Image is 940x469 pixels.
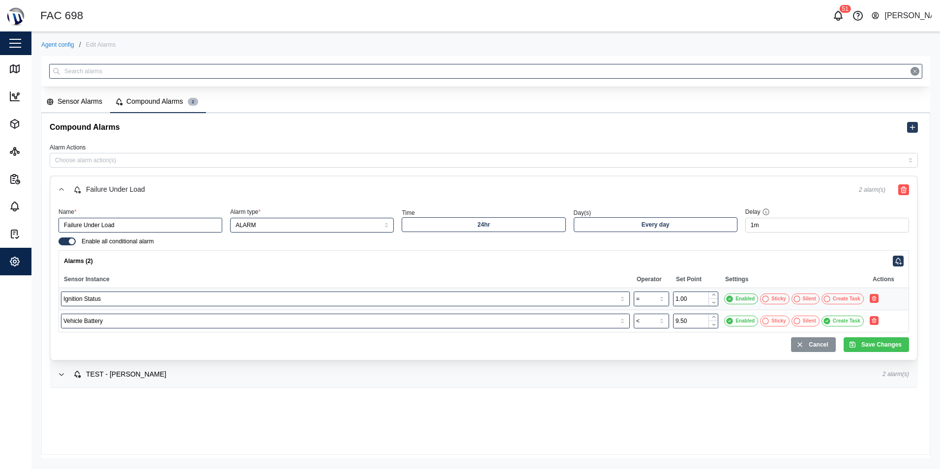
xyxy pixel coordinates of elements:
[671,271,720,288] th: Set Point
[851,185,893,195] span: 2 alarm(s)
[40,7,83,25] div: FAC 698
[51,203,917,359] div: Failure Under Load
[230,218,394,233] input: Select Alarm Type
[809,338,828,352] span: Cancel
[574,208,737,218] div: Day(s)
[402,208,565,218] div: Time
[49,64,922,79] input: Search alarms
[875,370,917,379] span: 2 alarm(s)
[735,317,755,325] div: Enabled
[745,207,761,217] div: Delay
[884,10,932,22] div: [PERSON_NAME]
[844,337,909,352] button: Save Changes
[86,184,145,195] div: Failure Under Load
[26,63,47,74] div: Map
[839,5,851,13] div: 51
[59,218,222,233] input: Enter Name
[50,143,86,152] label: Alarm Actions
[51,176,851,203] button: Failure Under Load
[86,42,116,48] div: Edit Alarms
[833,317,860,325] div: Create Task
[79,41,81,48] div: /
[50,121,120,133] h5: Compound Alarms
[5,5,27,27] img: Main Logo
[59,208,77,215] label: Name
[41,42,74,48] a: Agent config
[745,218,909,233] input: Eg. 2h 30m
[55,157,129,164] input: Choose alarm action(s)
[771,317,786,325] div: Sticky
[871,9,932,23] button: [PERSON_NAME]
[803,295,816,303] div: Silent
[771,295,786,303] div: Sticky
[126,96,183,107] div: Compound Alarms
[724,293,758,304] button: Enabled
[86,369,166,380] div: TEST - [PERSON_NAME]
[735,295,755,303] div: Enabled
[868,271,909,288] th: Actions
[61,292,630,306] input: Choose a sensor
[230,208,261,215] label: Alarm type
[642,218,670,232] span: Every day
[26,201,55,212] div: Alarms
[26,256,59,267] div: Settings
[822,316,864,326] button: Create Task
[26,229,51,239] div: Tasks
[61,314,630,328] input: Choose a sensor
[26,146,49,157] div: Sites
[192,98,194,105] span: 2
[792,293,820,304] button: Silent
[64,257,93,266] div: Alarms (2)
[477,218,490,232] span: 24hr
[402,217,565,232] button: 24hr
[861,338,902,352] span: Save Changes
[791,337,836,352] button: Cancel
[58,96,102,107] div: Sensor Alarms
[822,293,864,304] button: Create Task
[51,361,875,388] button: TEST - [PERSON_NAME]
[26,118,54,129] div: Assets
[26,91,67,102] div: Dashboard
[833,295,860,303] div: Create Task
[724,316,758,326] button: Enabled
[76,237,154,245] label: Enable all conditional alarm
[760,293,789,304] button: Sticky
[720,271,868,288] th: Settings
[574,217,737,232] button: Every day
[632,271,671,288] th: Operator
[803,317,816,325] div: Silent
[760,316,789,326] button: Sticky
[792,316,820,326] button: Silent
[59,271,632,288] th: Sensor Instance
[26,174,58,184] div: Reports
